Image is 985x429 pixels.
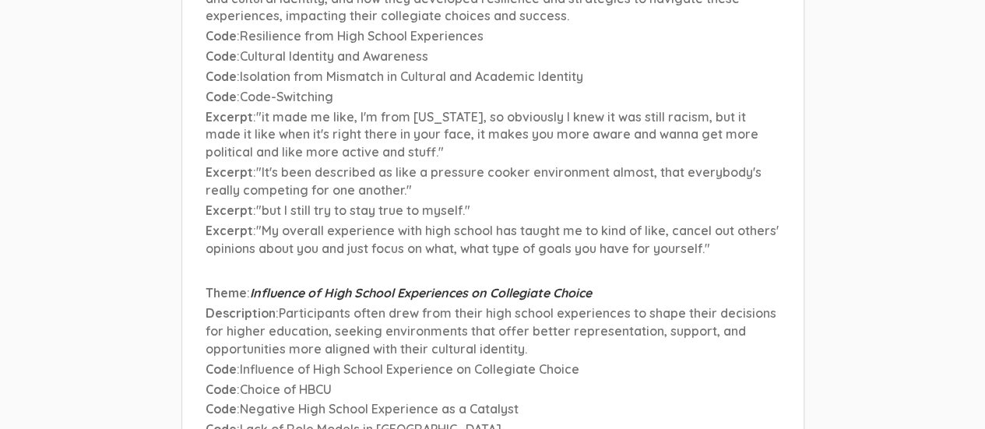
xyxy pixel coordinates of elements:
[206,109,758,160] span: "it made me like, I'm from [US_STATE], so obviously I knew it was still racism, but it made it li...
[206,305,276,321] span: Description
[206,202,780,220] p: :
[206,27,780,45] p: :
[240,69,583,84] span: Isolation from Mismatch in Cultural and Academic Identity
[206,108,780,162] p: :
[206,401,237,417] span: Code
[206,68,780,86] p: :
[240,401,519,417] span: Negative High School Experience as a Catalyst
[206,164,762,198] span: "It's been described as like a pressure cooker environment almost, that everybody's really compet...
[240,48,428,64] span: Cultural Identity and Awareness
[240,28,484,44] span: Resilience from High School Experiences
[206,88,780,106] p: :
[206,202,253,218] span: Excerpt
[206,360,780,378] p: :
[206,305,776,357] span: Participants often drew from their high school experiences to shape their decisions for higher ed...
[206,361,237,377] span: Code
[206,382,237,397] span: Code
[206,285,247,301] span: Theme
[240,361,579,377] span: Influence of High School Experience on Collegiate Choice
[206,28,237,44] span: Code
[907,354,985,429] iframe: Chat Widget
[206,304,780,358] p: :
[240,89,333,104] span: Code-Switching
[206,284,780,302] p: :
[206,69,237,84] span: Code
[206,109,253,125] span: Excerpt
[206,164,253,180] span: Excerpt
[206,222,780,258] p: :
[206,223,253,238] span: Excerpt
[206,400,780,418] p: :
[206,48,237,64] span: Code
[206,89,237,104] span: Code
[250,285,592,301] span: Influence of High School Experiences on Collegiate Choice
[206,223,779,256] span: "My overall experience with high school has taught me to kind of like, cancel out others' opinion...
[256,202,470,218] span: "but I still try to stay true to myself."
[206,164,780,199] p: :
[206,381,780,399] p: :
[206,47,780,65] p: :
[240,382,332,397] span: Choice of HBCU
